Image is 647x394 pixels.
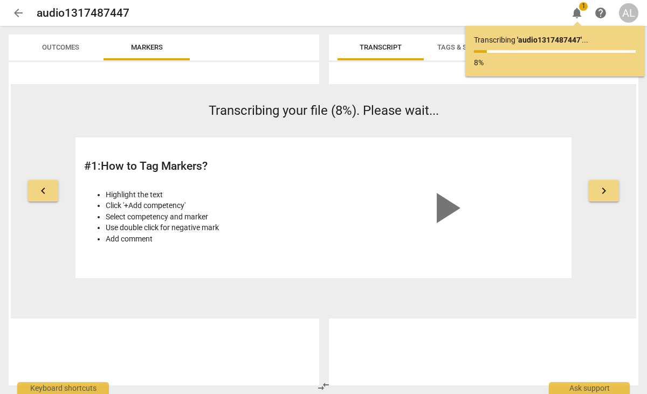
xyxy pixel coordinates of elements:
p: 8% [474,57,636,68]
span: help [594,6,607,19]
div: Ask support [549,382,630,394]
div: Keyboard shortcuts [17,382,109,394]
h2: audio1317487447 [37,6,129,20]
span: play_arrow [419,182,471,234]
span: keyboard_arrow_left [37,184,50,197]
span: Transcribing your file (8%). Please wait... [209,103,439,118]
span: arrow_back [12,6,25,19]
span: Outcomes [42,43,79,51]
h2: # 1 : How to Tag Markers? [84,160,319,173]
span: keyboard_arrow_right [597,184,610,197]
span: compare_arrows [317,380,330,393]
span: Transcript [360,43,402,51]
span: notifications [570,6,583,19]
button: AL [619,3,638,23]
li: Select competency and marker [106,211,319,223]
p: Transcribing ... [474,34,636,46]
a: Help [591,3,610,23]
li: Highlight the text [106,189,319,201]
span: Markers [131,43,163,51]
li: Click '+Add competency' [106,200,319,211]
b: ' audio1317487447 ' [517,36,582,44]
span: 1 [579,2,588,11]
button: Notifications [567,3,587,23]
li: Add comment [106,233,319,245]
li: Use double click for negative mark [106,222,319,233]
span: Tags & Speakers [437,43,497,51]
